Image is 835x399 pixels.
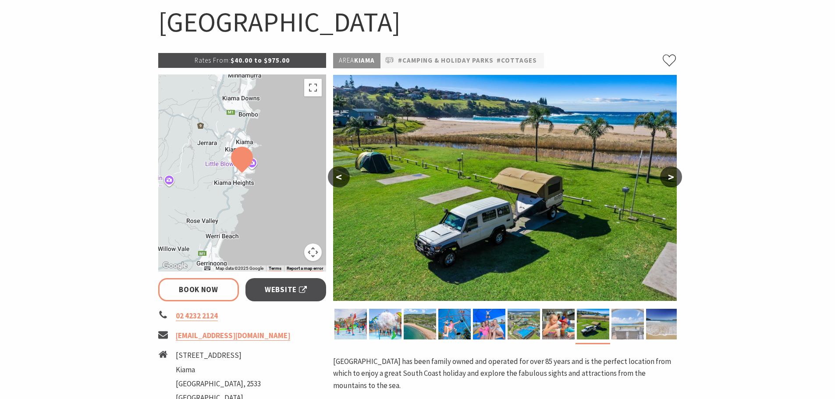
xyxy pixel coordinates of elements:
img: Camping sites [577,309,609,339]
p: $40.00 to $975.00 [158,53,327,68]
h1: [GEOGRAPHIC_DATA] [158,4,677,40]
li: [GEOGRAPHIC_DATA], 2533 [176,378,261,390]
a: Book Now [158,278,239,301]
img: Sunny's Aquaventure Park at BIG4 Easts Beach Kiama Holiday Park [369,309,402,339]
img: Beach View Cabins [611,309,644,339]
a: Open this area in Google Maps (opens a new window) [160,260,189,272]
img: Google [160,260,189,272]
img: Kids on Ropeplay [438,309,471,339]
span: Website [265,284,307,296]
li: [STREET_ADDRESS] [176,350,261,361]
img: Camping sites [333,75,677,301]
button: < [328,166,350,187]
img: Children having drinks at the cafe [542,309,575,339]
a: #Cottages [497,55,537,66]
img: BIG4 Easts Beach Kiama aerial view [404,309,436,339]
img: Jumping pillow with a group of friends sitting in the foreground and girl jumping in air behind them [473,309,505,339]
p: [GEOGRAPHIC_DATA] has been family owned and operated for over 85 years and is the perfect locatio... [333,356,677,392]
a: Website [245,278,327,301]
img: Aerial view of the resort pool at BIG4 Easts Beach Kiama Holiday Park [508,309,540,339]
span: Rates From: [195,56,231,64]
button: Toggle fullscreen view [304,79,322,96]
span: Area [339,56,354,64]
p: Kiama [333,53,380,68]
a: #Camping & Holiday Parks [398,55,494,66]
img: Sunny's Aquaventure Park at BIG4 Easts Beach Kiama Holiday Park [334,309,367,339]
span: Map data ©2025 Google [216,266,263,271]
a: [EMAIL_ADDRESS][DOMAIN_NAME] [176,331,290,341]
a: Report a map error [287,266,323,271]
img: BIG4 Easts Beach Kiama beachfront with water and ocean [646,309,679,339]
a: Terms [269,266,281,271]
button: > [660,166,682,187]
li: Kiama [176,364,261,376]
a: 02 4232 2124 [176,311,218,321]
button: Keyboard shortcuts [204,265,210,272]
button: Map camera controls [304,244,322,261]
